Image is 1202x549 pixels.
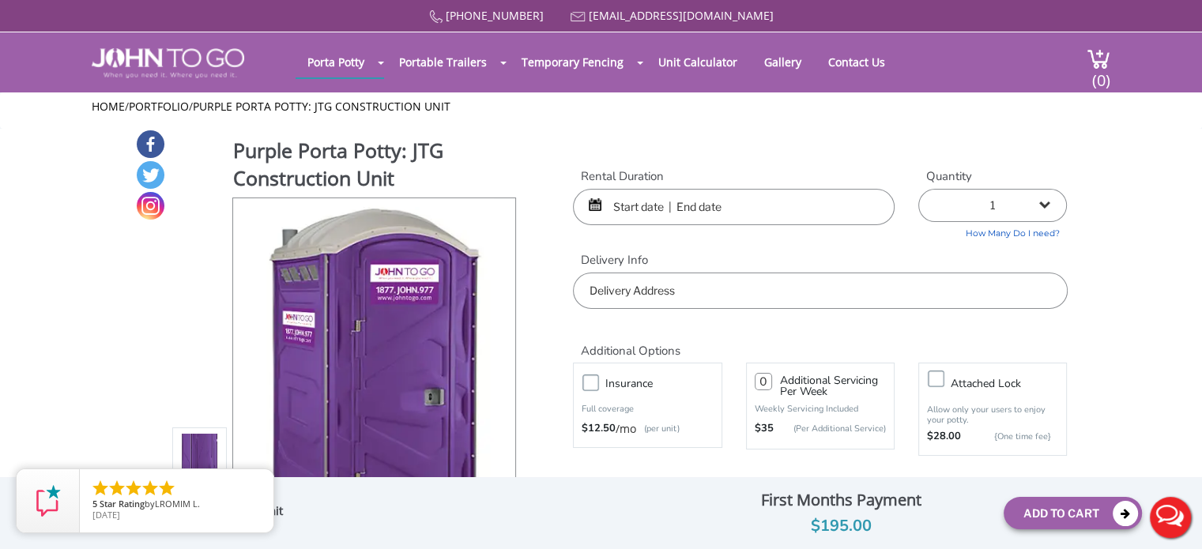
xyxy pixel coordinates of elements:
h1: Purple Porta Potty: JTG Construction Unit [233,137,518,196]
a: How Many Do I need? [918,222,1067,240]
img: Mail [571,12,586,22]
h3: Additional Servicing Per Week [780,375,886,397]
a: Home [92,99,125,114]
a: Facebook [137,130,164,158]
label: Delivery Info [573,252,1067,269]
span: 5 [92,498,97,510]
li:  [141,479,160,498]
li:  [124,479,143,498]
strong: $12.50 [582,421,616,437]
p: Full coverage [582,401,713,417]
button: Add To Cart [1004,497,1142,529]
a: Purple Porta Potty: JTG Construction Unit [193,99,450,114]
p: Allow only your users to enjoy your potty. [927,404,1058,425]
strong: $35 [755,421,774,437]
a: [PHONE_NUMBER] [446,8,544,23]
span: by [92,499,261,510]
a: Unit Calculator [646,47,749,77]
span: Star Rating [100,498,145,510]
h3: Insurance [605,374,729,393]
img: Call [429,10,443,24]
p: (per unit) [636,421,680,437]
span: (0) [1091,57,1110,91]
h2: Additional Options [573,325,1067,359]
a: Gallery [752,47,813,77]
li:  [107,479,126,498]
p: (Per Additional Service) [774,423,886,434]
a: Instagram [137,192,164,220]
a: Temporary Fencing [510,47,635,77]
a: Twitter [137,161,164,189]
label: Quantity [918,168,1067,185]
input: Start date | End date [573,189,895,225]
span: LROMIM L. [155,498,200,510]
p: {One time fee} [969,429,1050,445]
div: $195.00 [691,513,992,539]
ul: / / [92,99,1110,115]
a: Portfolio [129,99,189,114]
button: Live Chat [1139,486,1202,549]
div: /mo [582,421,713,437]
div: First Months Payment [691,487,992,513]
input: 0 [755,373,772,390]
img: Review Rating [32,485,64,517]
img: cart a [1087,48,1110,70]
input: Delivery Address [573,273,1067,309]
li:  [157,479,176,498]
p: Weekly Servicing Included [755,403,886,415]
h3: Attached lock [951,374,1074,393]
label: Rental Duration [573,168,895,185]
a: Contact Us [816,47,897,77]
a: Porta Potty [296,47,376,77]
li:  [91,479,110,498]
strong: $28.00 [927,429,961,445]
img: JOHN to go [92,48,244,78]
a: [EMAIL_ADDRESS][DOMAIN_NAME] [589,8,774,23]
span: [DATE] [92,509,120,521]
a: Portable Trailers [387,47,499,77]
